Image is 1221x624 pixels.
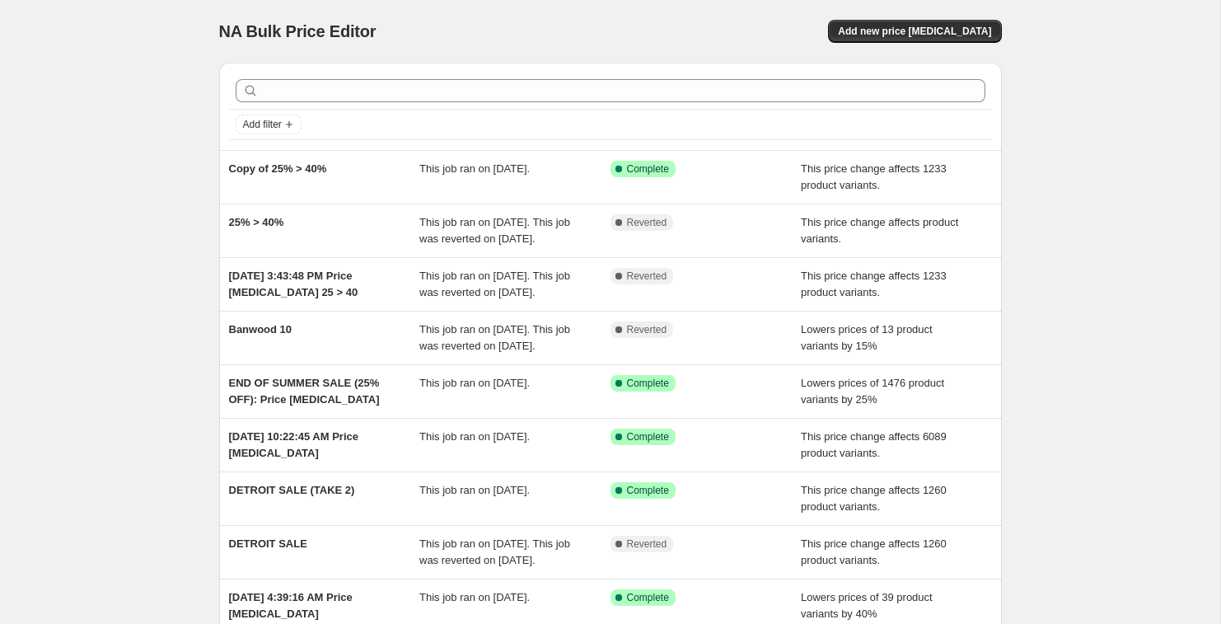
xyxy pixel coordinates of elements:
span: Complete [627,162,669,176]
span: Banwood 10 [229,323,292,335]
span: Reverted [627,323,667,336]
button: Add filter [236,115,302,134]
span: 25% > 40% [229,216,284,228]
span: END OF SUMMER SALE (25% OFF): Price [MEDICAL_DATA] [229,377,380,406]
span: Lowers prices of 1476 product variants by 25% [801,377,944,406]
span: Reverted [627,216,667,229]
span: This job ran on [DATE]. This job was reverted on [DATE]. [419,537,570,566]
span: This job ran on [DATE]. [419,591,530,603]
span: [DATE] 4:39:16 AM Price [MEDICAL_DATA] [229,591,353,620]
span: This price change affects 1233 product variants. [801,270,947,298]
span: Reverted [627,537,667,551]
span: Complete [627,430,669,443]
span: This price change affects 1260 product variants. [801,484,947,513]
span: This job ran on [DATE]. This job was reverted on [DATE]. [419,216,570,245]
button: Add new price [MEDICAL_DATA] [828,20,1001,43]
span: This job ran on [DATE]. [419,484,530,496]
span: DETROIT SALE [229,537,307,550]
span: This price change affects 1260 product variants. [801,537,947,566]
span: Copy of 25% > 40% [229,162,327,175]
span: NA Bulk Price Editor [219,22,377,40]
span: This job ran on [DATE]. [419,430,530,443]
span: Add filter [243,118,282,131]
span: Complete [627,377,669,390]
span: This job ran on [DATE]. [419,162,530,175]
span: Add new price [MEDICAL_DATA] [838,25,991,38]
span: Lowers prices of 13 product variants by 15% [801,323,933,352]
span: Lowers prices of 39 product variants by 40% [801,591,933,620]
span: This job ran on [DATE]. This job was reverted on [DATE]. [419,270,570,298]
span: This job ran on [DATE]. [419,377,530,389]
span: This price change affects 1233 product variants. [801,162,947,191]
span: This price change affects 6089 product variants. [801,430,947,459]
span: This price change affects product variants. [801,216,958,245]
span: Complete [627,591,669,604]
span: [DATE] 10:22:45 AM Price [MEDICAL_DATA] [229,430,359,459]
span: DETROIT SALE (TAKE 2) [229,484,355,496]
span: This job ran on [DATE]. This job was reverted on [DATE]. [419,323,570,352]
span: Complete [627,484,669,497]
span: Reverted [627,270,667,283]
span: [DATE] 3:43:48 PM Price [MEDICAL_DATA] 25 > 40 [229,270,358,298]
